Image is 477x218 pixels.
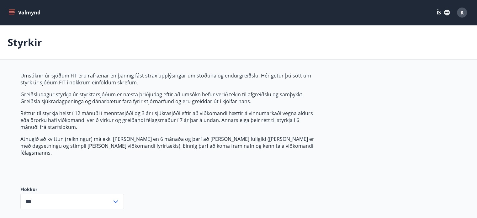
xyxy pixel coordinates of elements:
p: Greiðsludagur styrkja úr styrktarsjóðum er næsta þriðjudag eftir að umsókn hefur verið tekin til ... [20,91,316,105]
p: Réttur til styrkja helst í 12 mánuði í menntasjóði og 3 ár í sjúkrasjóði eftir að viðkomandi hætt... [20,110,316,130]
span: K [460,9,464,16]
button: K [454,5,469,20]
p: Athugið að kvittun (reikningur) má ekki [PERSON_NAME] en 6 mánaða og þarf að [PERSON_NAME] fullgi... [20,136,316,156]
p: Styrkir [8,35,42,49]
button: menu [8,7,43,18]
button: ÍS [433,7,453,18]
label: Flokkur [20,186,124,193]
p: Umsóknir úr sjóðum FIT eru rafrænar en þannig fást strax upplýsingar um stöðuna og endurgreiðslu.... [20,72,316,86]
